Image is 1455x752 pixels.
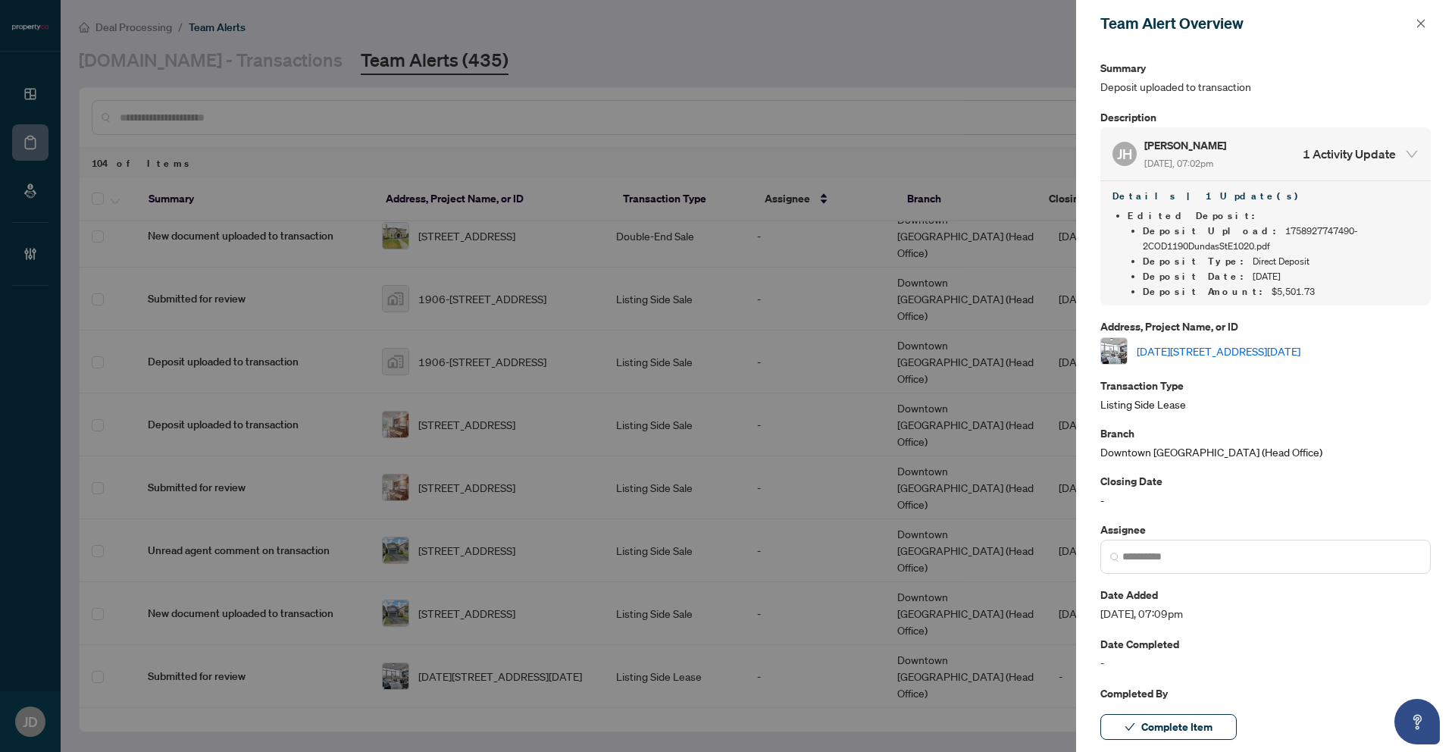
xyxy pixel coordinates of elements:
[1137,343,1300,359] a: [DATE][STREET_ADDRESS][DATE]
[1112,187,1419,205] h4: Details | 1 Update(s)
[1100,12,1411,35] div: Team Alert Overview
[1143,269,1419,284] li: [DATE]
[1143,224,1419,254] li: 1758927747490-2COD1190DundasStE1020.pdf
[1110,553,1119,562] img: search_icon
[1100,318,1431,335] p: Address, Project Name, or ID
[1143,285,1272,298] span: Deposit Amount :
[1100,127,1431,180] div: JH[PERSON_NAME] [DATE], 07:02pm1 Activity Update
[1143,254,1419,269] li: Direct Deposit
[1100,78,1431,96] span: Deposit uploaded to transaction
[1101,338,1127,364] img: thumbnail-img
[1100,425,1431,460] div: Downtown [GEOGRAPHIC_DATA] (Head Office)
[1100,377,1431,394] p: Transaction Type
[1394,699,1440,744] button: Open asap
[1128,209,1264,222] span: Edited Deposit :
[1100,654,1431,672] span: -
[1100,635,1431,653] p: Date Completed
[1100,714,1237,740] button: Complete Item
[1143,255,1253,268] span: Deposit Type :
[1100,685,1431,702] p: Completed By
[1100,59,1431,77] p: Summary
[1144,158,1213,169] span: [DATE], 07:02pm
[1100,472,1431,490] p: Closing Date
[1143,270,1253,283] span: Deposit Date :
[1117,143,1132,164] span: JH
[1100,605,1431,622] span: [DATE], 07:09pm
[1100,521,1431,538] p: Assignee
[1144,136,1228,154] h5: [PERSON_NAME]
[1125,722,1135,732] span: check
[1100,472,1431,508] div: -
[1100,377,1431,412] div: Listing Side Lease
[1100,425,1431,442] p: Branch
[1405,147,1419,161] span: expanded
[1100,586,1431,603] p: Date Added
[1143,224,1285,237] span: Deposit Upload :
[1143,284,1419,299] li: $5,501.73
[1100,108,1431,126] p: Description
[1303,145,1396,163] h4: 1 Activity Update
[1141,715,1212,739] span: Complete Item
[1416,18,1426,29] span: close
